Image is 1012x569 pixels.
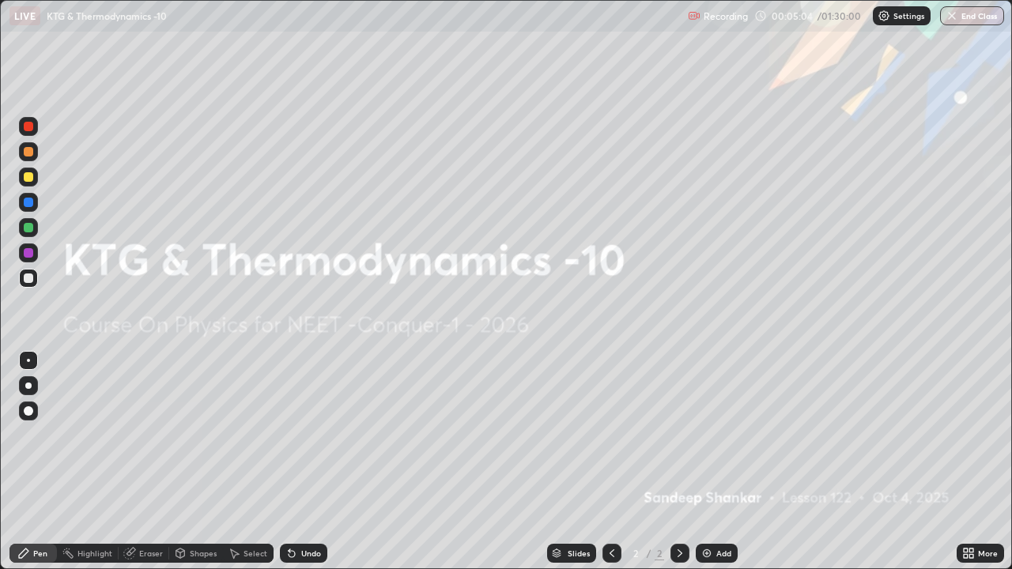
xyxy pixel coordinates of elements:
img: class-settings-icons [878,9,890,22]
div: Highlight [77,549,112,557]
div: Select [244,549,267,557]
div: 2 [628,548,644,558]
img: add-slide-button [700,547,713,560]
div: / [647,548,651,558]
button: End Class [940,6,1004,25]
p: LIVE [14,9,36,22]
div: Slides [568,549,590,557]
div: Shapes [190,549,217,557]
p: Recording [704,10,748,22]
div: 2 [655,546,664,560]
div: Undo [301,549,321,557]
p: Settings [893,12,924,20]
div: Eraser [139,549,163,557]
div: More [978,549,998,557]
div: Add [716,549,731,557]
div: Pen [33,549,47,557]
img: end-class-cross [946,9,958,22]
img: recording.375f2c34.svg [688,9,700,22]
p: KTG & Thermodynamics -10 [47,9,167,22]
